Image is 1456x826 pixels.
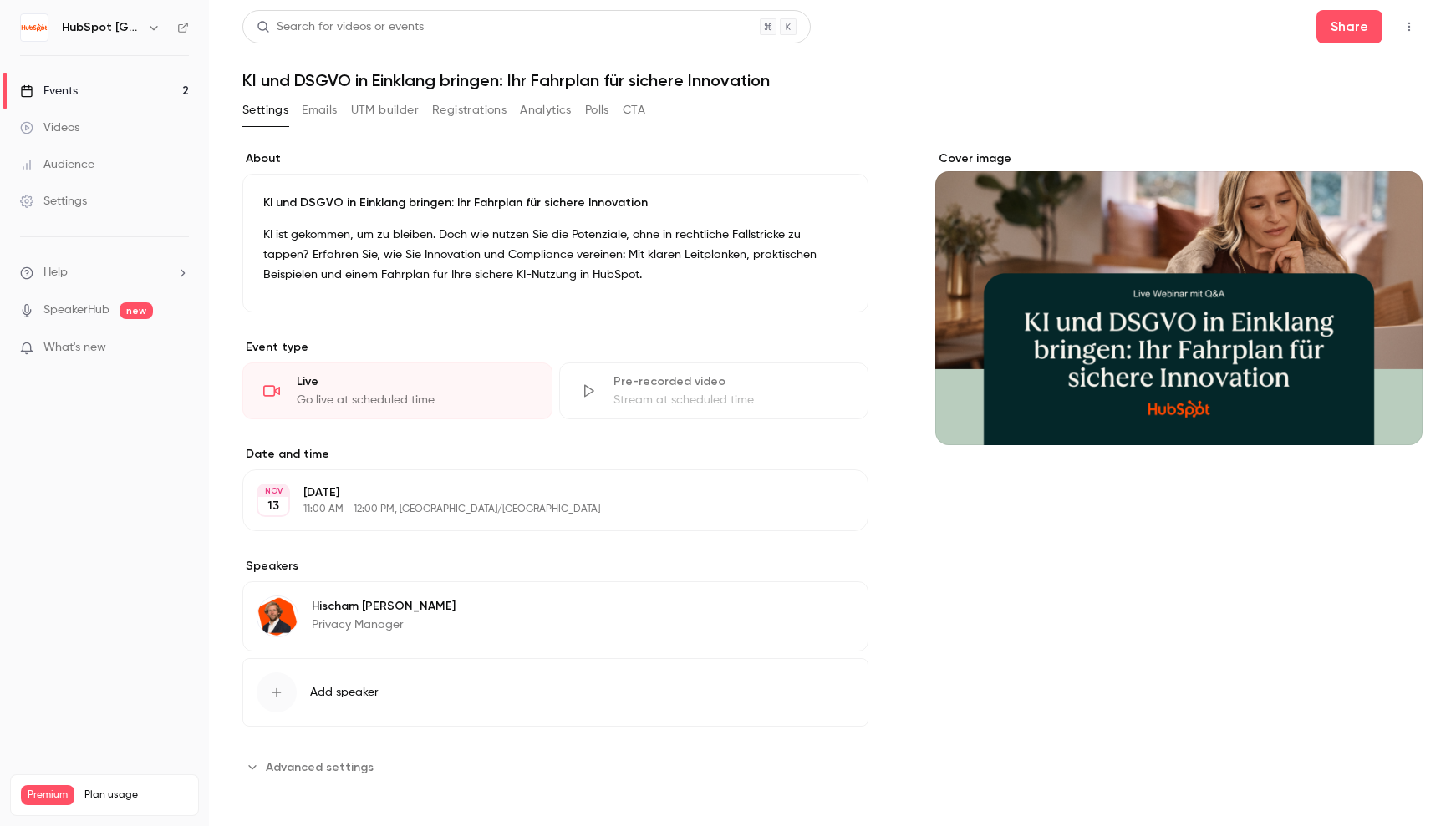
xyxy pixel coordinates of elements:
[21,14,48,41] img: HubSpot Germany
[623,97,645,124] button: CTA
[310,684,379,701] span: Add speaker
[303,503,780,516] p: 11:00 AM - 12:00 PM, [GEOGRAPHIC_DATA]/[GEOGRAPHIC_DATA]
[263,195,848,211] p: KI und DSGVO in Einklang bringen: Ihr Fahrplan für sichere Innovation
[43,302,109,319] a: SpeakerHub
[263,225,848,285] p: KI ist gekommen, um zu bleiben. Doch wie nutzen Sie die Potenziale, ohne in rechtliche Fallstrick...
[351,97,419,124] button: UTM builder
[20,83,78,99] div: Events
[559,362,869,419] div: Pre-recorded videoStream at scheduled time
[242,446,868,463] label: Date and time
[20,193,87,210] div: Settings
[120,302,153,319] span: new
[935,150,1423,167] label: Cover image
[935,150,1423,445] section: Cover image
[302,97,337,124] button: Emails
[169,341,189,356] iframe: Noticeable Trigger
[1316,10,1382,43] button: Share
[585,97,609,124] button: Polls
[297,373,532,390] div: Live
[312,616,456,633] p: Privacy Manager
[84,788,188,802] span: Plan usage
[258,485,288,497] div: NOV
[43,339,106,357] span: What's new
[43,264,68,281] span: Help
[432,97,507,124] button: Registrations
[20,264,189,281] li: help-dropdown-opener
[21,785,74,805] span: Premium
[242,150,868,167] label: About
[297,392,532,408] div: Go live at scheduled time
[242,581,868,651] div: Hischam El-DanasouriHischam [PERSON_NAME]Privacy Manager
[242,753,868,780] section: Advanced settings
[303,484,780,501] p: [DATE]
[257,18,424,36] div: Search for videos or events
[242,362,552,419] div: LiveGo live at scheduled time
[20,156,94,173] div: Audience
[242,558,868,575] label: Speakers
[242,70,1423,90] h1: KI und DSGVO in Einklang bringen: Ihr Fahrplan für sichere Innovation
[242,97,288,124] button: Settings
[613,392,848,408] div: Stream at scheduled time
[267,498,279,514] p: 13
[62,19,140,36] h6: HubSpot [GEOGRAPHIC_DATA]
[242,339,868,356] p: Event type
[242,658,868,727] button: Add speaker
[312,598,456,615] p: Hischam [PERSON_NAME]
[242,753,384,780] button: Advanced settings
[257,596,298,636] img: Hischam El-Danasouri
[613,373,848,390] div: Pre-recorded video
[20,119,79,136] div: Videos
[520,97,572,124] button: Analytics
[266,758,374,776] span: Advanced settings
